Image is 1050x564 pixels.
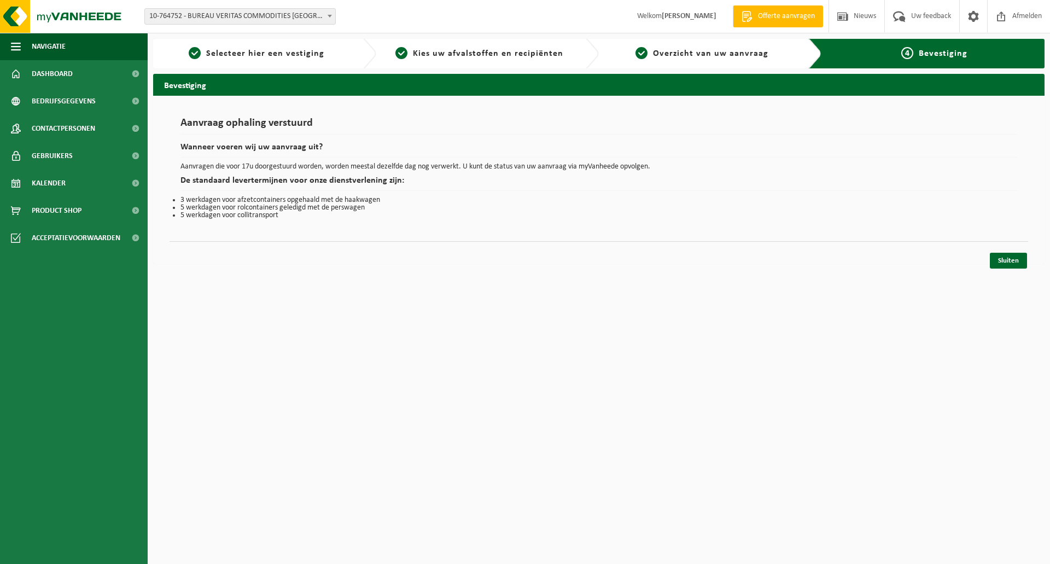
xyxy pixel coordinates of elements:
li: 3 werkdagen voor afzetcontainers opgehaald met de haakwagen [180,196,1017,204]
span: Bedrijfsgegevens [32,88,96,115]
span: Navigatie [32,33,66,60]
span: 3 [635,47,647,59]
span: Kalender [32,170,66,197]
h2: Bevestiging [153,74,1045,95]
li: 5 werkdagen voor collitransport [180,212,1017,219]
span: 1 [189,47,201,59]
span: Offerte aanvragen [755,11,818,22]
a: 1Selecteer hier een vestiging [159,47,354,60]
li: 5 werkdagen voor rolcontainers geledigd met de perswagen [180,204,1017,212]
span: Overzicht van uw aanvraag [653,49,768,58]
a: Sluiten [990,253,1027,269]
h2: De standaard levertermijnen voor onze dienstverlening zijn: [180,176,1017,191]
span: 4 [901,47,913,59]
span: 2 [395,47,407,59]
h1: Aanvraag ophaling verstuurd [180,118,1017,135]
p: Aanvragen die voor 17u doorgestuurd worden, worden meestal dezelfde dag nog verwerkt. U kunt de s... [180,163,1017,171]
span: Dashboard [32,60,73,88]
span: Acceptatievoorwaarden [32,224,120,252]
a: 2Kies uw afvalstoffen en recipiënten [382,47,577,60]
a: Offerte aanvragen [733,5,823,27]
span: Bevestiging [919,49,967,58]
span: Kies uw afvalstoffen en recipiënten [413,49,563,58]
span: Gebruikers [32,142,73,170]
span: Product Shop [32,197,81,224]
h2: Wanneer voeren wij uw aanvraag uit? [180,143,1017,158]
span: Contactpersonen [32,115,95,142]
a: 3Overzicht van uw aanvraag [604,47,800,60]
strong: [PERSON_NAME] [662,12,716,20]
span: 10-764752 - BUREAU VERITAS COMMODITIES ANTWERP NV - ANTWERPEN [145,9,335,24]
span: Selecteer hier een vestiging [206,49,324,58]
span: 10-764752 - BUREAU VERITAS COMMODITIES ANTWERP NV - ANTWERPEN [144,8,336,25]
